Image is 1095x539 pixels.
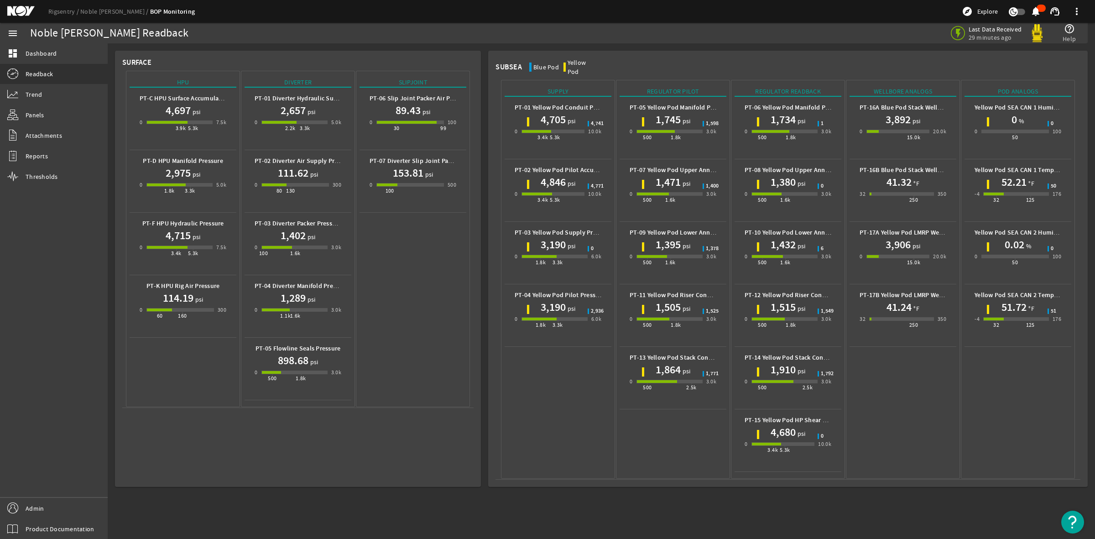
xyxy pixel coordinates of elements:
[796,429,806,438] span: psi
[281,103,306,118] h1: 2,657
[370,180,372,189] div: 0
[566,116,576,126] span: psi
[515,103,614,112] b: PT-01 Yellow Pod Conduit Pressure
[630,353,798,362] b: PT-13 Yellow Pod Stack Connector Regulator Pilot Pressure
[681,241,691,251] span: psi
[780,195,791,204] div: 1.6k
[394,124,400,133] div: 30
[630,103,746,112] b: PT-05 Yellow Pod Manifold Pilot Pressure
[26,152,48,161] span: Reports
[505,87,611,97] div: Supply
[969,33,1022,42] span: 29 minutes ago
[423,170,433,179] span: psi
[771,425,796,440] h1: 4,680
[166,103,191,118] h1: 4,697
[786,320,796,330] div: 1.8k
[745,189,747,199] div: 0
[665,195,676,204] div: 1.6k
[821,127,832,136] div: 3.0k
[191,232,201,241] span: psi
[178,311,187,320] div: 160
[360,78,466,88] div: Slipjoint
[671,320,681,330] div: 1.8k
[933,127,946,136] div: 20.0k
[706,189,717,199] div: 3.0k
[643,195,652,204] div: 500
[140,305,142,314] div: 0
[796,116,806,126] span: psi
[164,186,175,195] div: 1.8k
[1012,258,1018,267] div: 50
[1066,0,1088,22] button: more_vert
[803,383,813,392] div: 2.5k
[331,118,342,127] div: 5.0k
[216,118,227,127] div: 7.5k
[331,243,342,252] div: 3.0k
[758,320,766,330] div: 500
[300,124,310,133] div: 3.3k
[975,291,1075,299] b: Yellow Pod SEA CAN 2 Temperature
[771,300,796,314] h1: 1,515
[771,112,796,127] h1: 1,734
[150,7,195,16] a: BOP Monitoring
[745,228,863,237] b: PT-10 Yellow Pod Lower Annular Pressure
[706,377,717,386] div: 3.0k
[758,258,766,267] div: 500
[278,166,308,180] h1: 111.62
[909,320,918,330] div: 250
[796,241,806,251] span: psi
[541,175,566,189] h1: 4,846
[993,195,999,204] div: 32
[1051,246,1053,251] span: 0
[26,49,57,58] span: Dashboard
[886,300,912,314] h1: 41.24
[1030,6,1041,17] mat-icon: notifications
[745,166,863,174] b: PT-08 Yellow Pod Upper Annular Pressure
[860,228,982,237] b: PT-17A Yellow Pod LMRP Wellbore Pressure
[143,157,223,165] b: PT-D HPU Manifold Pressure
[656,362,681,377] h1: 1,864
[421,107,431,116] span: psi
[860,127,862,136] div: 0
[821,309,834,314] span: 1,549
[745,127,747,136] div: 0
[630,228,763,237] b: PT-09 Yellow Pod Lower Annular Pilot Pressure
[681,179,691,188] span: psi
[786,133,796,142] div: 1.8k
[188,124,198,133] div: 5.3k
[656,237,681,252] h1: 1,395
[630,377,632,386] div: 0
[907,258,920,267] div: 15.0k
[591,246,594,251] span: 0
[566,304,576,313] span: psi
[588,189,601,199] div: 10.0k
[933,252,946,261] div: 20.0k
[281,228,306,243] h1: 1,402
[276,186,282,195] div: 80
[780,258,791,267] div: 1.6k
[886,112,911,127] h1: 3,892
[909,195,918,204] div: 250
[255,180,257,189] div: 0
[146,282,219,290] b: PT-K HPU Rig Air Pressure
[370,157,515,165] b: PT-07 Diverter Slip Joint Packer Hydraulic Pressure
[767,445,778,455] div: 3.4k
[1024,241,1032,251] span: %
[745,377,747,386] div: 0
[975,166,1075,174] b: Yellow Pod SEA CAN 1 Temperature
[821,314,832,324] div: 3.0k
[386,186,394,195] div: 100
[1051,121,1053,126] span: 0
[745,440,747,449] div: 0
[26,90,42,99] span: Trend
[975,252,977,261] div: 0
[7,28,18,39] mat-icon: menu
[566,241,576,251] span: psi
[541,237,566,252] h1: 3,190
[218,305,226,314] div: 300
[370,118,372,127] div: 0
[850,87,956,97] div: Wellbore Analogs
[975,189,980,199] div: -4
[515,166,643,174] b: PT-02 Yellow Pod Pilot Accumulator Pressure
[818,440,831,449] div: 10.0k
